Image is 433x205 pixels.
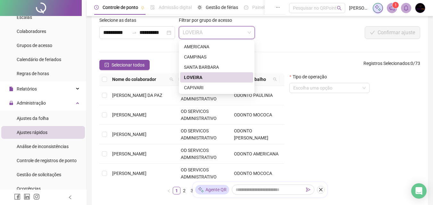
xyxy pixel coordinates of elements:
[112,61,145,68] span: Selecionar todos
[273,77,277,81] span: search
[33,193,40,200] span: instagram
[234,151,279,156] span: ODONTO AMERICANA
[184,84,249,91] div: CAPIVARI
[17,186,41,191] span: Ocorrências
[395,3,397,7] span: 1
[168,75,175,84] span: search
[165,187,173,194] li: Página anterior
[272,75,278,84] span: search
[99,17,140,24] label: Selecione as datas
[415,3,425,13] img: 91220
[17,86,37,91] span: Relatórios
[252,5,277,10] span: Painel do DP
[363,60,420,70] span: : 0 / 73
[195,185,229,194] div: Agente QR
[17,43,52,48] span: Grupos de acesso
[181,148,217,160] span: OD SERVICOS ADMINISTRATIVO
[180,42,253,52] div: AMERICANA
[180,83,253,93] div: CAPIVARI
[112,112,146,117] span: [PERSON_NAME]
[170,77,173,81] span: search
[17,116,49,121] span: Ajustes da folha
[276,5,280,10] span: ellipsis
[132,30,137,35] span: swap-right
[363,61,410,66] span: Registros Selecionados
[132,30,137,35] span: to
[180,52,253,62] div: CAMPINAS
[180,62,253,72] div: SANTA BARBARA
[9,101,13,105] span: lock
[17,71,49,76] span: Regras de horas
[141,6,145,10] span: pushpin
[184,74,249,81] div: LOVEIRA
[112,93,162,98] span: [PERSON_NAME] DA PAZ
[289,73,331,80] label: Tipo de operação
[179,76,219,83] span: Empregador
[183,27,251,39] span: LOVEIRA
[337,6,342,11] span: search
[181,128,217,140] span: OD SERVICOS ADMINISTRATIVO
[306,187,311,192] span: send
[150,5,155,10] span: file-done
[181,167,217,179] span: OD SERVICOS ADMINISTRATIVO
[94,5,99,10] span: clock-circle
[179,17,236,24] label: Filtrar por grupo de acesso
[180,187,188,194] li: 2
[198,186,204,193] img: sparkle-icon.fc2bf0ac1784a2077858766a79e2daf3.svg
[68,195,72,200] span: left
[173,187,180,194] li: 1
[103,5,138,10] span: Controle de ponto
[17,130,47,135] span: Ajustes rápidos
[9,87,13,91] span: file
[173,187,180,194] a: 1
[184,64,249,71] div: SANTA BARBARA
[244,5,248,10] span: dashboard
[104,63,109,67] span: check-square
[181,109,217,121] span: OD SERVICOS ADMINISTRATIVO
[234,93,273,98] span: ODONTO PAULINIA
[188,187,196,194] a: 3
[184,43,249,50] div: AMERICANA
[112,132,146,137] span: [PERSON_NAME]
[17,57,61,62] span: Calendário de feriados
[319,187,323,192] span: close
[389,5,395,11] span: notification
[234,128,268,140] span: ODONTO [PERSON_NAME]
[167,189,171,193] span: left
[17,144,69,149] span: Análise de inconsistências
[349,4,369,12] span: [PERSON_NAME]
[392,2,399,8] sup: 1
[165,187,173,194] button: left
[14,193,21,200] span: facebook
[17,158,77,163] span: Controle de registros de ponto
[365,26,420,39] button: Confirmar ajuste
[184,53,249,60] div: CAMPINAS
[17,29,46,34] span: Colaboradores
[188,187,196,194] li: 3
[403,5,409,11] span: bell
[17,15,32,20] span: Escalas
[181,187,188,194] a: 2
[374,4,381,12] img: sparkle-icon.fc2bf0ac1784a2077858766a79e2daf3.svg
[112,171,146,176] span: [PERSON_NAME]
[17,100,46,106] span: Administração
[112,151,146,156] span: [PERSON_NAME]
[99,60,150,70] button: Selecionar todos
[234,112,272,117] span: ODONTO MOCOCA
[180,72,253,83] div: LOVEIRA
[411,183,427,199] div: Open Intercom Messenger
[24,193,30,200] span: linkedin
[159,5,192,10] span: Admissão digital
[206,5,238,10] span: Gestão de férias
[17,172,61,177] span: Gestão de solicitações
[234,171,272,176] span: ODONTO MOCOCA
[197,5,202,10] span: sun
[112,76,167,83] span: Nome do colaborador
